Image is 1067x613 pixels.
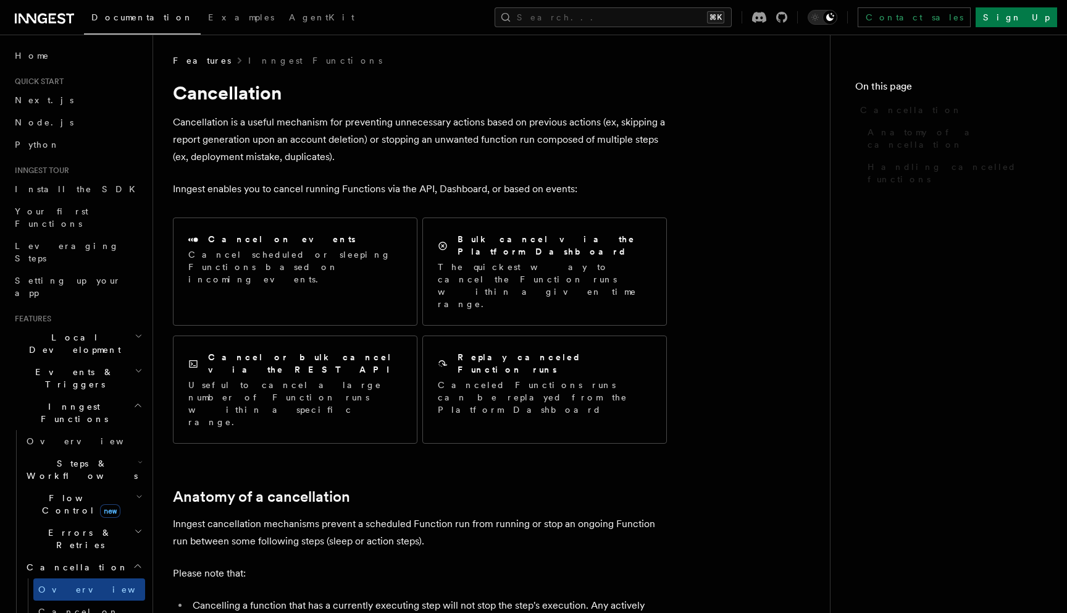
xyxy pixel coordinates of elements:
[22,457,138,482] span: Steps & Workflows
[10,269,145,304] a: Setting up your app
[15,241,119,263] span: Leveraging Steps
[15,49,49,62] span: Home
[100,504,120,518] span: new
[22,526,134,551] span: Errors & Retries
[855,79,1042,99] h4: On this page
[33,578,145,601] a: Overview
[808,10,837,25] button: Toggle dark mode
[282,4,362,33] a: AgentKit
[10,44,145,67] a: Home
[422,336,667,444] a: Replay canceled Function runsCanceled Functions runs can be replayed from the Platform Dashboard
[22,522,145,556] button: Errors & Retries
[248,54,382,67] a: Inngest Functions
[22,492,136,517] span: Flow Control
[10,235,145,269] a: Leveraging Steps
[10,395,145,430] button: Inngest Functions
[173,336,417,444] a: Cancel or bulk cancel via the REST APIUseful to cancel a large number of Function runs within a s...
[858,7,971,27] a: Contact sales
[15,184,143,194] span: Install the SDK
[91,12,193,22] span: Documentation
[10,314,51,324] span: Features
[173,54,231,67] span: Features
[208,233,356,245] h2: Cancel on events
[22,556,145,578] button: Cancellation
[201,4,282,33] a: Examples
[10,361,145,395] button: Events & Triggers
[863,121,1042,156] a: Anatomy of a cancellation
[84,4,201,35] a: Documentation
[458,351,651,376] h2: Replay canceled Function runs
[22,430,145,452] a: Overview
[38,585,165,594] span: Overview
[10,77,64,87] span: Quick start
[438,261,651,310] p: The quickest way to cancel the Function runs within a given time range.
[173,515,667,550] p: Inngest cancellation mechanisms prevent a scheduled Function run from running or stop an ongoing ...
[15,140,60,150] span: Python
[422,218,667,326] a: Bulk cancel via the Platform DashboardThe quickest way to cancel the Function runs within a given...
[289,12,354,22] span: AgentKit
[707,11,724,23] kbd: ⌘K
[22,452,145,487] button: Steps & Workflows
[15,206,88,229] span: Your first Functions
[208,12,274,22] span: Examples
[10,166,69,175] span: Inngest tour
[10,178,145,200] a: Install the SDK
[208,351,402,376] h2: Cancel or bulk cancel via the REST API
[173,180,667,198] p: Inngest enables you to cancel running Functions via the API, Dashboard, or based on events:
[10,331,135,356] span: Local Development
[868,161,1042,185] span: Handling cancelled functions
[22,561,128,573] span: Cancellation
[173,565,667,582] p: Please note that:
[173,82,667,104] h1: Cancellation
[10,200,145,235] a: Your first Functions
[173,114,667,166] p: Cancellation is a useful mechanism for preventing unnecessary actions based on previous actions (...
[15,117,73,127] span: Node.js
[868,126,1042,151] span: Anatomy of a cancellation
[188,248,402,285] p: Cancel scheduled or sleeping Functions based on incoming events.
[10,400,133,425] span: Inngest Functions
[976,7,1057,27] a: Sign Up
[10,133,145,156] a: Python
[173,218,417,326] a: Cancel on eventsCancel scheduled or sleeping Functions based on incoming events.
[863,156,1042,190] a: Handling cancelled functions
[173,488,350,505] a: Anatomy of a cancellation
[10,111,145,133] a: Node.js
[855,99,1042,121] a: Cancellation
[10,366,135,391] span: Events & Triggers
[15,276,121,298] span: Setting up your app
[22,487,145,522] button: Flow Controlnew
[458,233,651,258] h2: Bulk cancel via the Platform Dashboard
[188,379,402,428] p: Useful to cancel a large number of Function runs within a specific range.
[495,7,732,27] button: Search...⌘K
[10,89,145,111] a: Next.js
[860,104,962,116] span: Cancellation
[10,326,145,361] button: Local Development
[27,436,154,446] span: Overview
[438,379,651,416] p: Canceled Functions runs can be replayed from the Platform Dashboard
[15,95,73,105] span: Next.js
